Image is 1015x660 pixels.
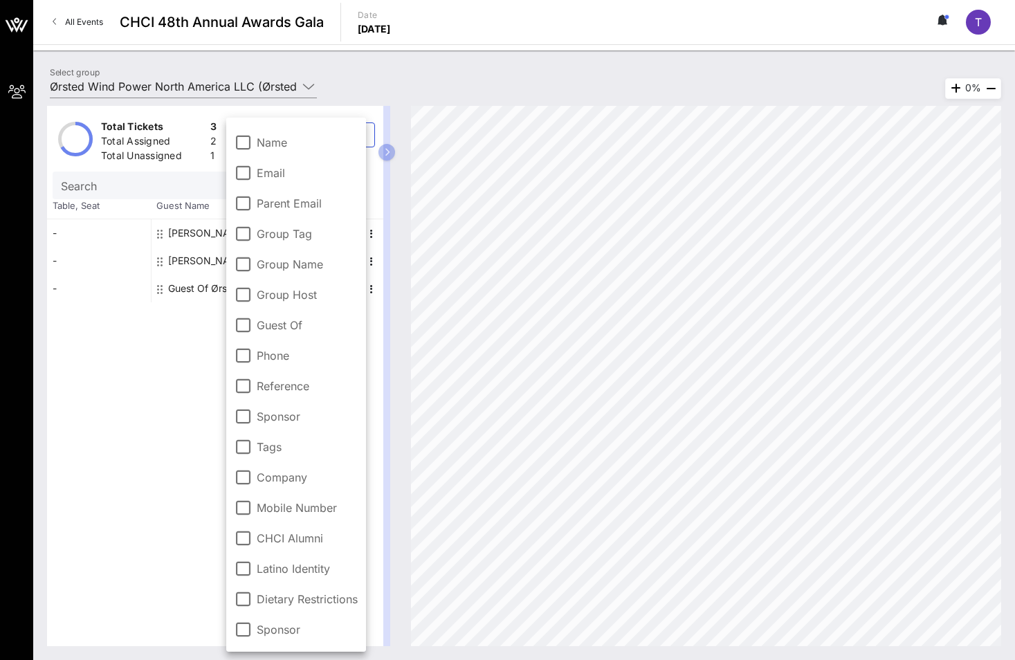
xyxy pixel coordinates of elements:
[101,120,205,137] div: Total Tickets
[257,410,358,423] label: Sponsor
[257,470,358,484] label: Company
[257,257,358,271] label: Group Name
[975,15,982,29] span: T
[966,10,991,35] div: T
[257,531,358,545] label: CHCI Alumni
[257,318,358,332] label: Guest Of
[44,11,111,33] a: All Events
[257,227,358,241] label: Group Tag
[257,288,358,302] label: Group Host
[257,623,358,636] label: Sponsor
[65,17,103,27] span: All Events
[168,247,248,275] div: Moran Holton
[50,67,100,77] label: Select group
[358,22,391,36] p: [DATE]
[945,78,1001,99] div: 0%
[168,219,248,247] div: Katherine Lee
[257,562,358,576] label: Latino Identity
[210,149,217,166] div: 1
[257,379,358,393] label: Reference
[257,196,358,210] label: Parent Email
[101,134,205,152] div: Total Assigned
[358,8,391,22] p: Date
[120,12,324,33] span: CHCI 48th Annual Awards Gala
[101,149,205,166] div: Total Unassigned
[210,134,217,152] div: 2
[47,219,151,247] div: -
[168,275,255,302] div: Guest Of Ørsted Wind Power North America LLC
[257,592,358,606] label: Dietary Restrictions
[210,120,217,137] div: 3
[257,440,358,454] label: Tags
[151,199,255,213] span: Guest Name
[257,136,358,149] label: Name
[257,166,358,180] label: Email
[47,275,151,302] div: -
[47,199,151,213] span: Table, Seat
[257,501,358,515] label: Mobile Number
[47,247,151,275] div: -
[257,349,358,363] label: Phone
